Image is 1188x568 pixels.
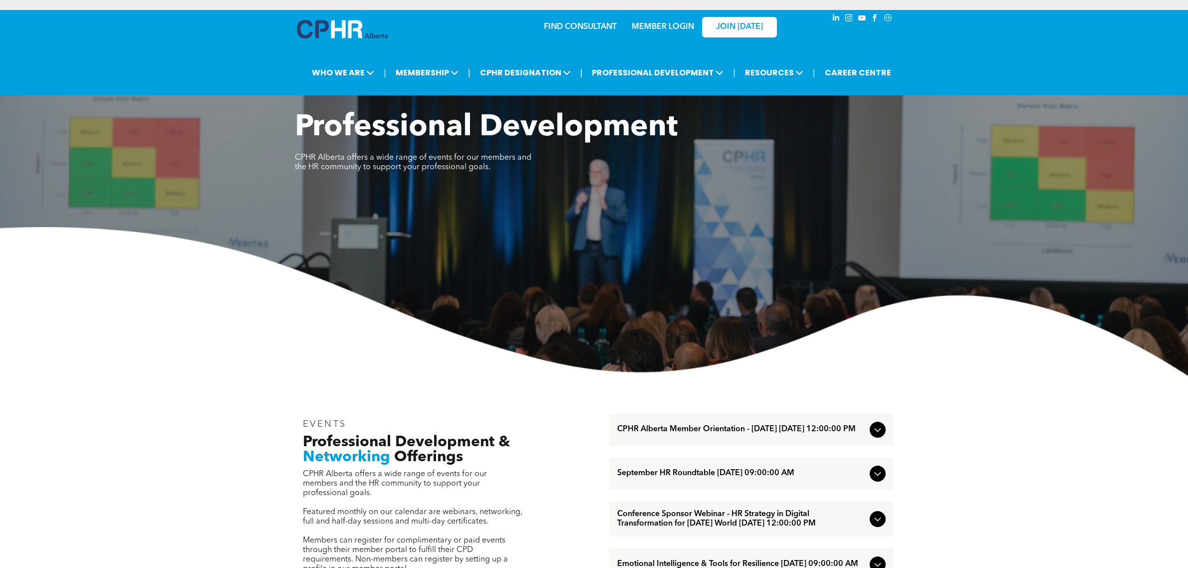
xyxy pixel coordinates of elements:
span: RESOURCES [742,63,806,82]
span: Professional Development & [303,435,510,450]
span: CPHR DESIGNATION [477,63,574,82]
span: Conference Sponsor Webinar - HR Strategy in Digital Transformation for [DATE] World [DATE] 12:00:... [617,510,866,529]
li: | [468,62,471,83]
span: Professional Development [295,113,678,143]
span: September HR Roundtable [DATE] 09:00:00 AM [617,469,866,478]
span: CPHR Alberta Member Orientation - [DATE] [DATE] 12:00:00 PM [617,425,866,434]
a: MEMBER LOGIN [632,23,694,31]
a: facebook [870,12,881,26]
span: CPHR Alberta offers a wide range of events for our members and the HR community to support your p... [295,154,531,171]
a: instagram [844,12,855,26]
a: JOIN [DATE] [702,17,777,37]
span: Networking [303,450,390,465]
li: | [733,62,735,83]
li: | [580,62,583,83]
a: FIND CONSULTANT [544,23,617,31]
a: CAREER CENTRE [822,63,894,82]
li: | [384,62,386,83]
span: MEMBERSHIP [393,63,462,82]
a: Social network [883,12,894,26]
span: Offerings [394,450,463,465]
span: PROFESSIONAL DEVELOPMENT [589,63,726,82]
img: A blue and white logo for cp alberta [297,20,388,38]
a: youtube [857,12,868,26]
span: EVENTS [303,420,347,429]
span: JOIN [DATE] [716,22,763,32]
a: linkedin [831,12,842,26]
span: Featured monthly on our calendar are webinars, networking, full and half-day sessions and multi-d... [303,508,522,526]
li: | [813,62,815,83]
span: CPHR Alberta offers a wide range of events for our members and the HR community to support your p... [303,470,487,497]
span: WHO WE ARE [309,63,377,82]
